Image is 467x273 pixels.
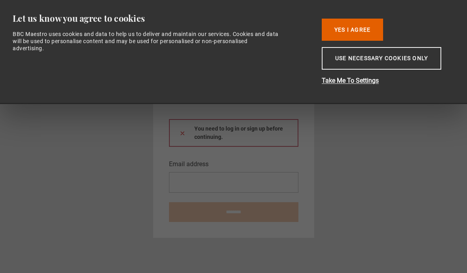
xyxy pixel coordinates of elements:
[169,119,298,147] div: You need to log in or sign up before continuing.
[169,159,209,169] label: Email address
[322,47,441,70] button: Use necessary cookies only
[13,13,309,24] div: Let us know you agree to cookies
[322,76,448,85] button: Take Me To Settings
[13,30,280,52] div: BBC Maestro uses cookies and data to help us to deliver and maintain our services. Cookies and da...
[322,19,383,41] button: Yes I Agree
